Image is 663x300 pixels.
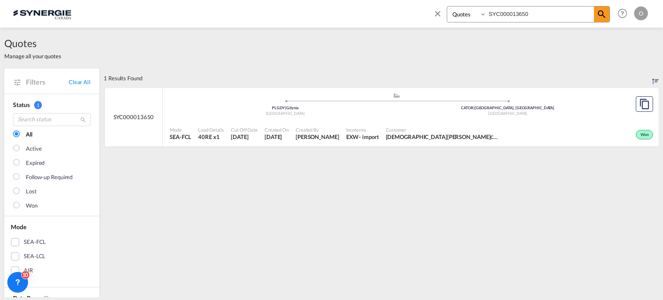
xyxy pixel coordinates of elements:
[198,126,224,133] span: Load Details
[615,6,630,21] span: Help
[433,9,442,18] md-icon: icon-close
[26,159,44,167] div: Expired
[11,266,93,275] md-checkbox: AIR
[265,133,289,141] span: 30 Jul 2025
[296,126,339,133] span: Created By
[346,133,359,141] div: EXW
[296,133,339,141] span: Pablo Gomez Saldarriaga
[490,133,516,140] span: CBT FOODS
[105,88,659,147] div: SYC000013650 assets/icons/custom/ship-fill.svgassets/icons/custom/roll-o-plane.svgOriginGdynia Po...
[26,145,41,153] div: Active
[80,117,86,123] md-icon: icon-magnify
[636,96,653,112] button: Copy Quote
[69,78,91,86] a: Clear All
[26,77,69,87] span: Filters
[4,52,61,60] span: Manage all your quotes
[461,105,554,110] span: CATOR [GEOGRAPHIC_DATA], [GEOGRAPHIC_DATA]
[486,6,594,22] input: Enter Quotation Number
[34,101,42,109] span: 1
[11,238,93,246] md-checkbox: SEA-FCL
[634,6,648,20] div: O
[26,187,37,196] div: Lost
[11,252,93,261] md-checkbox: SEA-LCL
[386,133,498,141] span: Christian Hovington CBT FOODS
[11,223,26,231] span: Mode
[265,126,289,133] span: Created On
[636,130,653,139] div: Won
[266,111,305,116] span: [GEOGRAPHIC_DATA]
[391,93,402,98] md-icon: assets/icons/custom/ship-fill.svg
[198,133,224,141] span: 40RE x 1
[641,132,651,138] span: Won
[652,69,659,88] div: Sort by: Created On
[285,105,286,110] span: |
[13,101,91,109] div: Status 1
[359,133,379,141] div: - import
[594,6,609,22] span: icon-magnify
[26,130,32,139] div: All
[4,36,61,50] span: Quotes
[231,126,258,133] span: Cut Off Date
[114,113,154,121] span: SYC000013650
[170,126,191,133] span: Mode
[13,4,71,23] img: 1f56c880d42311ef80fc7dca854c8e59.png
[26,173,73,182] div: Follow-up Required
[104,69,142,88] div: 1 Results Found
[433,6,447,27] span: icon-close
[615,6,634,22] div: Help
[597,9,607,19] md-icon: icon-magnify
[231,133,258,141] span: 30 Jul 2025
[488,111,527,116] span: [GEOGRAPHIC_DATA]
[24,252,45,261] div: SEA-LCL
[170,133,191,141] span: SEA-FCL
[346,126,379,133] span: Incoterms
[346,133,379,141] div: EXW import
[474,105,475,110] span: |
[13,101,29,108] span: Status
[272,105,299,110] span: PLGDY Gdynia
[13,113,91,126] input: Search status
[24,266,33,275] div: AIR
[26,202,38,210] div: Won
[386,126,498,133] span: Customer
[639,99,650,109] md-icon: assets/icons/custom/copyQuote.svg
[24,238,46,246] div: SEA-FCL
